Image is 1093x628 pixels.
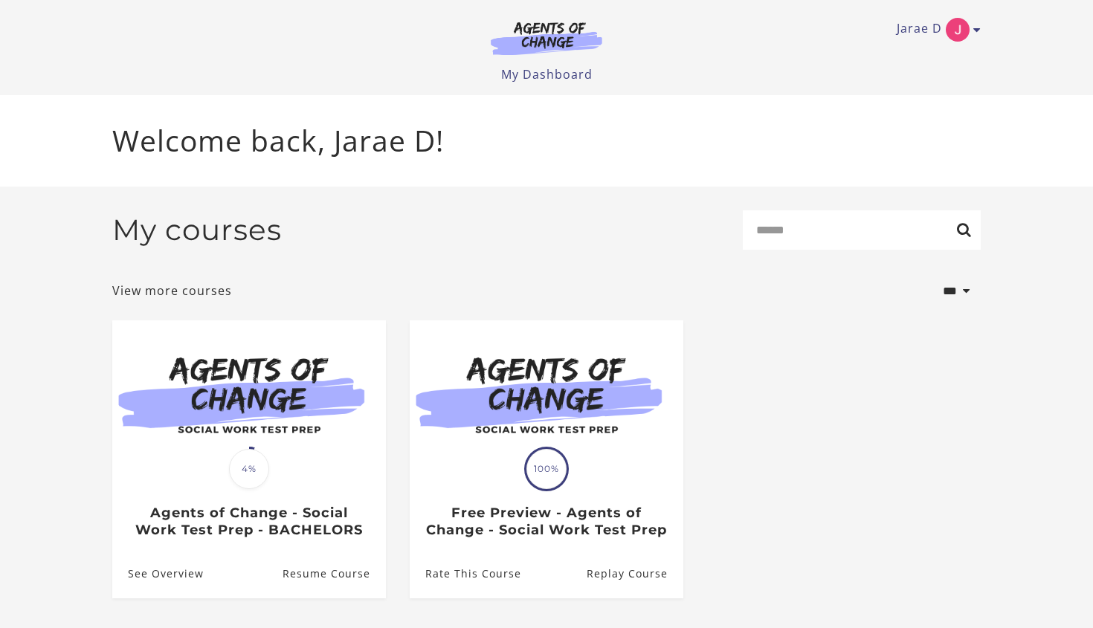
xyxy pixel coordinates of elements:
[410,550,521,598] a: Free Preview - Agents of Change - Social Work Test Prep: Rate This Course
[425,505,667,538] h3: Free Preview - Agents of Change - Social Work Test Prep
[526,449,567,489] span: 100%
[475,21,618,55] img: Agents of Change Logo
[501,66,593,82] a: My Dashboard
[112,119,981,163] p: Welcome back, Jarae D!
[897,18,973,42] a: Toggle menu
[112,550,204,598] a: Agents of Change - Social Work Test Prep - BACHELORS: See Overview
[587,550,683,598] a: Free Preview - Agents of Change - Social Work Test Prep: Resume Course
[128,505,370,538] h3: Agents of Change - Social Work Test Prep - BACHELORS
[112,213,282,247] h2: My courses
[229,449,269,489] span: 4%
[283,550,386,598] a: Agents of Change - Social Work Test Prep - BACHELORS: Resume Course
[112,282,232,300] a: View more courses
